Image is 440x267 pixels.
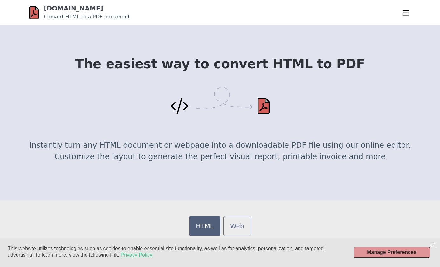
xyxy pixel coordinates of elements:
p: Instantly turn any HTML document or webpage into a downloadable PDF file using our online editor.... [29,140,411,162]
small: Convert HTML to a PDF document [44,14,130,20]
a: Privacy Policy [120,252,152,258]
span: This website utilizes technologies such as cookies to enable essential site functionality, as wel... [8,246,324,257]
h1: The easiest way to convert HTML to PDF [29,57,411,71]
a: HTML [189,216,220,236]
a: Web [223,216,251,236]
img: html-pdf.net [29,6,39,20]
img: Convert HTML to PDF [170,87,270,114]
a: [DOMAIN_NAME] [44,4,103,12]
button: Manage Preferences [354,247,430,258]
